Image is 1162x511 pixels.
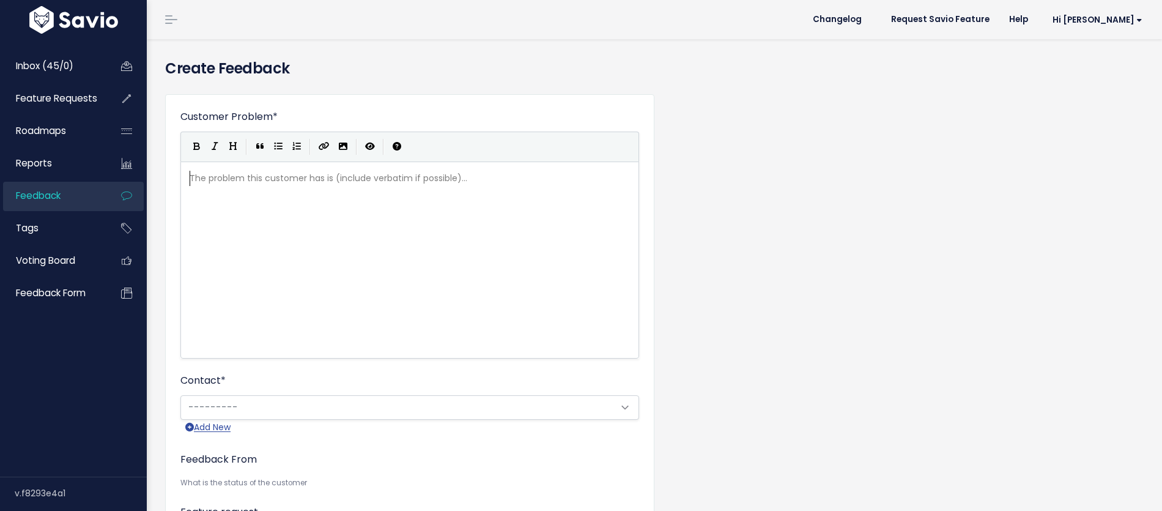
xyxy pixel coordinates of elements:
button: Markdown Guide [388,138,406,156]
i: | [356,139,357,154]
a: Inbox (45/0) [3,52,102,80]
button: Numbered List [287,138,306,156]
img: logo-white.9d6f32f41409.svg [26,6,121,34]
a: Hi [PERSON_NAME] [1038,10,1152,29]
span: Feature Requests [16,92,97,105]
i: | [309,139,311,154]
a: Feedback [3,182,102,210]
a: Feedback form [3,279,102,307]
button: Toggle Preview [361,138,379,156]
a: Add New [185,420,231,435]
span: Changelog [813,15,862,24]
button: Import an image [334,138,352,156]
span: Feedback [16,189,61,202]
a: Feature Requests [3,84,102,113]
label: Customer Problem [180,110,278,124]
div: v.f8293e4a1 [15,477,147,509]
button: Create Link [314,138,334,156]
span: Inbox (45/0) [16,59,73,72]
a: Voting Board [3,247,102,275]
label: Feedback From [180,452,257,467]
a: Help [999,10,1038,29]
button: Heading [224,138,242,156]
span: Hi [PERSON_NAME] [1053,15,1142,24]
h4: Create Feedback [165,58,1144,80]
span: Reports [16,157,52,170]
a: Request Savio Feature [881,10,999,29]
a: Tags [3,214,102,242]
small: What is the status of the customer [180,477,639,490]
button: Generic List [269,138,287,156]
span: Voting Board [16,254,75,267]
span: Tags [16,222,39,234]
a: Roadmaps [3,117,102,145]
span: Roadmaps [16,124,66,137]
i: | [246,139,247,154]
a: Reports [3,149,102,177]
span: Feedback form [16,286,86,299]
i: | [383,139,384,154]
button: Bold [187,138,205,156]
label: Contact [180,373,226,388]
button: Italic [205,138,224,156]
button: Quote [251,138,269,156]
